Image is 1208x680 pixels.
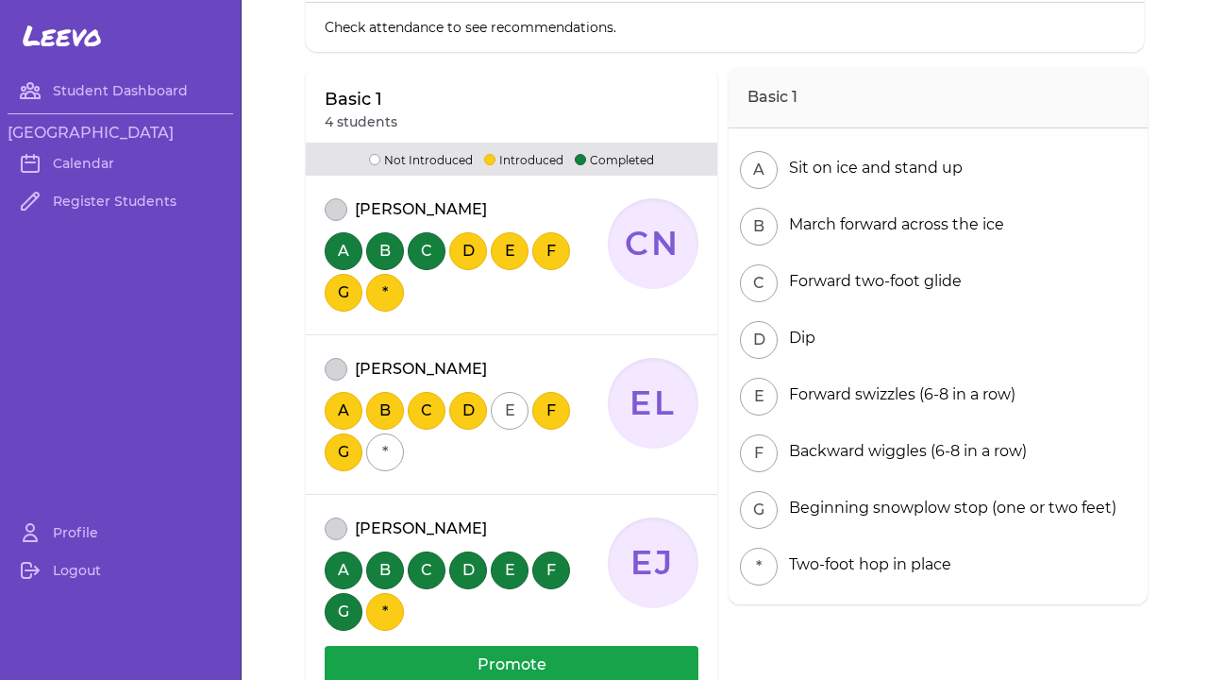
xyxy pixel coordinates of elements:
[8,514,233,552] a: Profile
[491,392,528,430] button: E
[740,378,778,416] button: E
[625,224,681,263] text: CN
[366,552,404,589] button: B
[325,86,397,112] p: Basic 1
[325,593,362,631] button: G
[781,327,815,349] div: Dip
[740,151,778,189] button: A
[532,392,570,430] button: F
[325,433,362,471] button: G
[325,392,362,430] button: A
[8,72,233,110] a: Student Dashboard
[532,232,570,270] button: F
[355,518,487,540] p: [PERSON_NAME]
[781,440,1027,463] div: Backward wiggles (6-8 in a row)
[575,150,654,168] p: Completed
[740,264,778,302] button: C
[532,552,570,589] button: F
[355,358,487,381] p: [PERSON_NAME]
[781,270,962,293] div: Forward two-foot glide
[729,67,1148,128] h2: Basic 1
[325,232,362,270] button: A
[8,552,233,589] a: Logout
[408,232,445,270] button: C
[484,150,563,168] p: Introduced
[781,383,1015,406] div: Forward swizzles (6-8 in a row)
[325,358,347,381] button: attendance
[781,497,1116,519] div: Beginning snowplow stop (one or two feet)
[8,144,233,182] a: Calendar
[449,232,487,270] button: D
[8,122,233,144] h3: [GEOGRAPHIC_DATA]
[306,3,1144,52] p: Check attendance to see recommendations.
[740,208,778,246] button: B
[325,112,397,131] p: 4 students
[325,198,347,221] button: attendance
[408,552,445,589] button: C
[629,383,678,423] text: EL
[366,392,404,430] button: B
[449,552,487,589] button: D
[630,543,676,583] text: EJ
[781,213,1004,236] div: March forward across the ice
[355,198,487,221] p: [PERSON_NAME]
[740,491,778,529] button: G
[366,232,404,270] button: B
[781,553,951,576] div: Two-foot hop in place
[8,182,233,220] a: Register Students
[325,552,362,589] button: A
[781,157,963,179] div: Sit on ice and stand up
[23,19,102,53] span: Leevo
[369,150,473,168] p: Not Introduced
[491,232,528,270] button: E
[449,392,487,430] button: D
[740,321,778,359] button: D
[740,434,778,472] button: F
[408,392,445,430] button: C
[325,274,362,312] button: G
[325,518,347,540] button: attendance
[491,552,528,589] button: E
